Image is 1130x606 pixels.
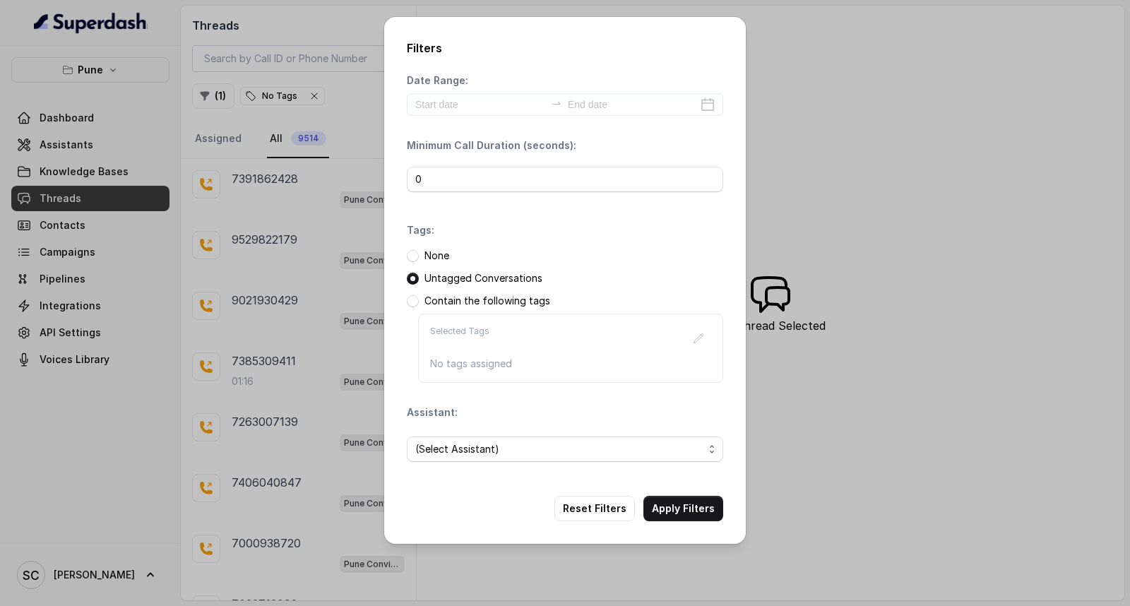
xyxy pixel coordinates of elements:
span: swap-right [551,97,562,109]
button: Reset Filters [554,496,635,521]
p: None [424,249,449,263]
h2: Filters [407,40,723,57]
p: Assistant: [407,405,458,420]
span: (Select Assistant) [415,441,703,458]
button: (Select Assistant) [407,436,723,462]
span: to [551,97,562,109]
p: Tags: [407,223,434,237]
input: End date [568,97,698,112]
input: Start date [415,97,545,112]
p: Selected Tags [430,326,489,351]
p: Minimum Call Duration (seconds): [407,138,576,153]
p: Date Range: [407,73,468,88]
p: No tags assigned [430,357,711,371]
p: Untagged Conversations [424,271,542,285]
p: Contain the following tags [424,294,550,308]
button: Apply Filters [643,496,723,521]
